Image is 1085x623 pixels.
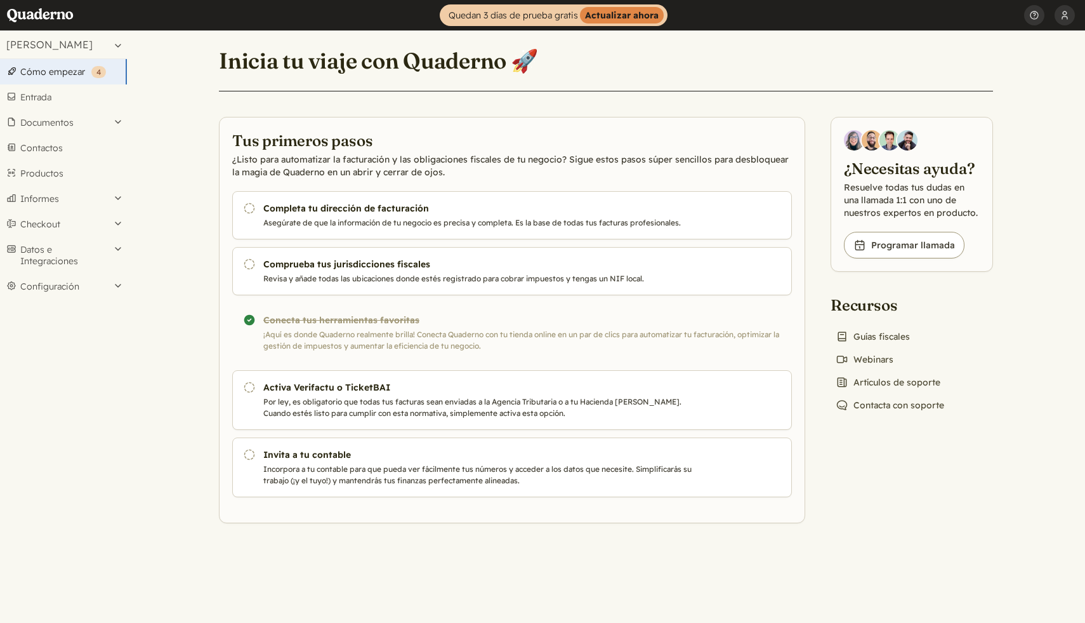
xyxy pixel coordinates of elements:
[879,130,900,151] img: Ivo Oltmans, Business Developer at Quaderno
[232,153,792,178] p: ¿Listo para automatizar la facturación y las obligaciones fiscales de tu negocio? Sigue estos pas...
[263,448,696,461] h3: Invita a tu contable
[831,295,949,315] h2: Recursos
[232,438,792,497] a: Invita a tu contable Incorpora a tu contable para que pueda ver fácilmente tus números y acceder ...
[232,247,792,295] a: Comprueba tus jurisdicciones fiscales Revisa y añade todas las ubicaciones donde estés registrado...
[844,130,864,151] img: Diana Carrasco, Account Executive at Quaderno
[263,396,696,419] p: Por ley, es obligatorio que todas tus facturas sean enviadas a la Agencia Tributaria o a tu Hacie...
[580,7,664,23] strong: Actualizar ahora
[263,381,696,394] h3: Activa Verifactu o TicketBAI
[96,67,101,77] span: 4
[263,217,696,229] p: Asegúrate de que la información de tu negocio es precisa y completa. Es la base de todas tus fact...
[263,202,696,215] h3: Completa tu dirección de facturación
[831,396,949,414] a: Contacta con soporte
[219,47,538,75] h1: Inicia tu viaje con Quaderno 🚀
[844,181,980,219] p: Resuelve todas tus dudas en una llamada 1:1 con uno de nuestros expertos en producto.
[844,158,980,178] h2: ¿Necesitas ayuda?
[844,232,964,258] a: Programar llamada
[440,4,667,26] a: Quedan 3 días de prueba gratisActualizar ahora
[263,273,696,285] p: Revisa y añade todas las ubicaciones donde estés registrado para cobrar impuestos y tengas un NIF...
[862,130,882,151] img: Jairo Fumero, Account Executive at Quaderno
[232,130,792,151] h2: Tus primeros pasos
[263,464,696,486] p: Incorpora a tu contable para que pueda ver fácilmente tus números y acceder a los datos que neces...
[897,130,917,151] img: Javier Rubio, DevRel at Quaderno
[232,191,792,239] a: Completa tu dirección de facturación Asegúrate de que la información de tu negocio es precisa y c...
[831,351,898,368] a: Webinars
[263,258,696,271] h3: Comprueba tus jurisdicciones fiscales
[831,328,915,345] a: Guías fiscales
[831,373,945,391] a: Artículos de soporte
[232,370,792,430] a: Activa Verifactu o TicketBAI Por ley, es obligatorio que todas tus facturas sean enviadas a la Ag...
